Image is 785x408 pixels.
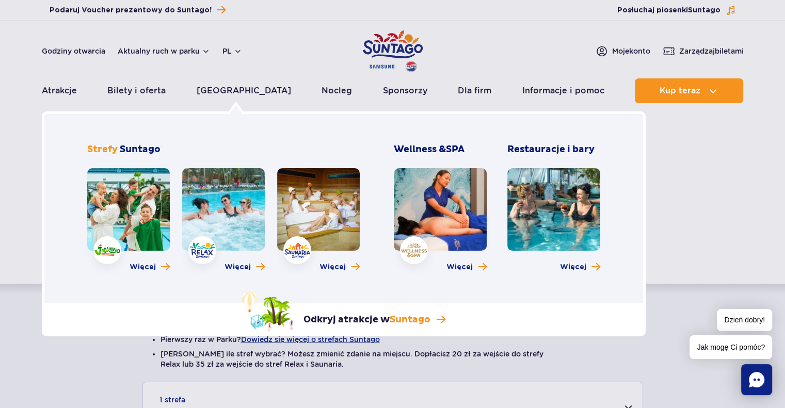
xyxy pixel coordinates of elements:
span: Więcej [130,262,156,272]
a: Informacje i pomoc [522,78,604,103]
span: Suntago [120,143,161,155]
a: Sponsorzy [383,78,427,103]
a: Zarządzajbiletami [663,45,744,57]
div: Chat [741,364,772,395]
span: Strefy [87,143,118,155]
a: Więcej o strefie Relax [225,262,265,272]
span: Jak mogę Ci pomóc? [690,335,772,359]
span: SPA [446,143,464,155]
a: Atrakcje [42,78,77,103]
span: Suntago [390,314,430,325]
span: Zarządzaj biletami [679,46,744,56]
button: pl [222,46,242,56]
a: Bilety i oferta [107,78,166,103]
span: Moje konto [612,46,650,56]
a: Więcej o strefie Saunaria [319,262,360,272]
a: Więcej o strefie Jamango [130,262,170,272]
h3: Restauracje i bary [507,143,600,156]
a: Mojekonto [596,45,650,57]
a: Nocleg [322,78,352,103]
span: Kup teraz [660,86,700,95]
a: Godziny otwarcia [42,46,105,56]
a: [GEOGRAPHIC_DATA] [197,78,291,103]
a: Odkryj atrakcje wSuntago [242,291,445,331]
span: Więcej [446,262,473,272]
span: Wellness & [394,143,464,155]
span: Więcej [319,262,346,272]
p: Odkryj atrakcje w [303,314,430,326]
span: Więcej [225,262,251,272]
a: Dla firm [458,78,491,103]
span: Dzień dobry! [717,309,772,331]
button: Aktualny ruch w parku [118,47,210,55]
a: Więcej o Restauracje i bary [560,262,600,272]
button: Kup teraz [635,78,743,103]
a: Więcej o Wellness & SPA [446,262,487,272]
span: Więcej [560,262,586,272]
